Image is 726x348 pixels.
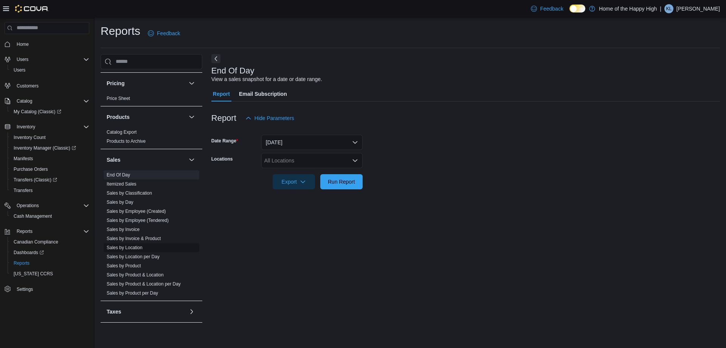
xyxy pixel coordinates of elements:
button: Open list of options [352,158,358,164]
span: KL [666,4,672,13]
label: Date Range [211,138,238,144]
a: Settings [14,285,36,294]
a: Sales by Product & Location per Day [107,281,181,287]
a: My Catalog (Classic) [11,107,64,116]
span: Email Subscription [239,86,287,101]
a: Cash Management [11,212,55,221]
span: Dark Mode [569,12,570,13]
nav: Complex example [5,36,89,314]
p: Home of the Happy High [599,4,657,13]
a: Transfers (Classic) [11,175,60,184]
button: Inventory [14,122,38,131]
button: Reports [2,226,92,237]
button: Products [107,113,186,121]
a: Inventory Manager (Classic) [8,143,92,153]
span: Reports [11,259,89,268]
button: Users [2,54,92,65]
h3: Products [107,113,130,121]
span: Reports [17,228,33,234]
span: Settings [14,284,89,294]
span: Purchase Orders [11,165,89,174]
a: Sales by Invoice [107,227,140,232]
img: Cova [15,5,49,12]
span: Settings [17,286,33,292]
button: Manifests [8,153,92,164]
button: Run Report [320,174,363,189]
span: Sales by Product & Location per Day [107,281,181,287]
span: Transfers (Classic) [11,175,89,184]
span: Sales by Product [107,263,141,269]
span: Sales by Product per Day [107,290,158,296]
span: Export [277,174,310,189]
span: Cash Management [14,213,52,219]
button: Sales [187,155,196,164]
a: Reports [11,259,33,268]
span: Reports [14,227,89,236]
a: Itemized Sales [107,181,137,187]
button: Sales [107,156,186,164]
button: Export [273,174,315,189]
span: End Of Day [107,172,130,178]
a: Price Sheet [107,96,130,101]
button: Home [2,39,92,50]
button: Users [14,55,31,64]
div: Kara Ludwar [664,4,673,13]
span: Inventory Count [11,133,89,142]
a: My Catalog (Classic) [8,106,92,117]
button: Products [187,112,196,122]
span: Canadian Compliance [11,237,89,247]
span: Feedback [157,30,180,37]
span: Itemized Sales [107,181,137,187]
span: Sales by Location per Day [107,254,160,260]
span: Sales by Employee (Created) [107,208,166,214]
button: Settings [2,284,92,295]
span: Inventory [17,124,35,130]
button: Purchase Orders [8,164,92,175]
span: Inventory Manager (Classic) [14,145,76,151]
a: Feedback [528,1,566,16]
span: Users [11,66,89,75]
h3: End Of Day [211,66,254,75]
span: Home [14,39,89,49]
button: Operations [2,200,92,211]
span: Purchase Orders [14,166,48,172]
span: Inventory [14,122,89,131]
a: Inventory Manager (Classic) [11,144,79,153]
button: Users [8,65,92,75]
a: Purchase Orders [11,165,51,174]
button: Cash Management [8,211,92,222]
h3: Taxes [107,308,121,315]
button: Pricing [107,80,186,87]
span: [US_STATE] CCRS [14,271,53,277]
span: My Catalog (Classic) [11,107,89,116]
button: Inventory [2,122,92,132]
span: Catalog Export [107,129,137,135]
span: Transfers [14,187,33,194]
a: [US_STATE] CCRS [11,269,56,278]
span: Transfers (Classic) [14,177,57,183]
h3: Report [211,114,236,123]
h1: Reports [101,23,140,39]
span: Users [14,67,25,73]
button: Next [211,54,220,63]
button: Canadian Compliance [8,237,92,247]
span: Home [17,41,29,47]
a: Sales by Employee (Tendered) [107,218,169,223]
span: Reports [14,260,29,266]
span: Manifests [14,156,33,162]
a: Sales by Location per Day [107,254,160,259]
a: Transfers (Classic) [8,175,92,185]
button: Hide Parameters [242,111,297,126]
button: [US_STATE] CCRS [8,268,92,279]
button: Inventory Count [8,132,92,143]
span: Transfers [11,186,89,195]
a: Sales by Classification [107,190,152,196]
span: Inventory Count [14,134,46,140]
a: Home [14,40,32,49]
p: | [660,4,661,13]
span: Canadian Compliance [14,239,58,245]
span: Catalog [17,98,32,104]
span: Operations [17,203,39,209]
div: View a sales snapshot for a date or date range. [211,75,322,83]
